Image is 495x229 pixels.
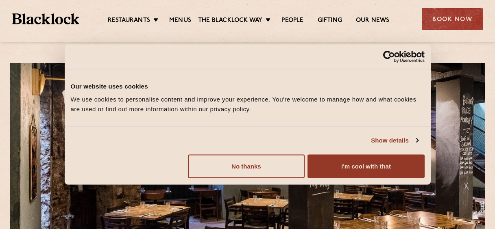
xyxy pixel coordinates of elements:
[307,154,424,178] button: I'm cool with that
[188,154,305,178] button: No thanks
[353,51,425,63] a: Usercentrics Cookiebot - opens in a new window
[318,17,342,26] a: Gifting
[71,94,425,114] div: We use cookies to personalise content and improve your experience. You're welcome to manage how a...
[198,17,262,26] a: The Blacklock Way
[71,82,425,91] div: Our website uses cookies
[356,17,390,26] a: Our News
[422,8,483,30] div: Book Now
[12,13,79,25] img: BL_Textured_Logo-footer-cropped.svg
[108,17,150,26] a: Restaurants
[371,136,418,145] a: Show details
[169,17,191,26] a: Menus
[281,17,303,26] a: People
